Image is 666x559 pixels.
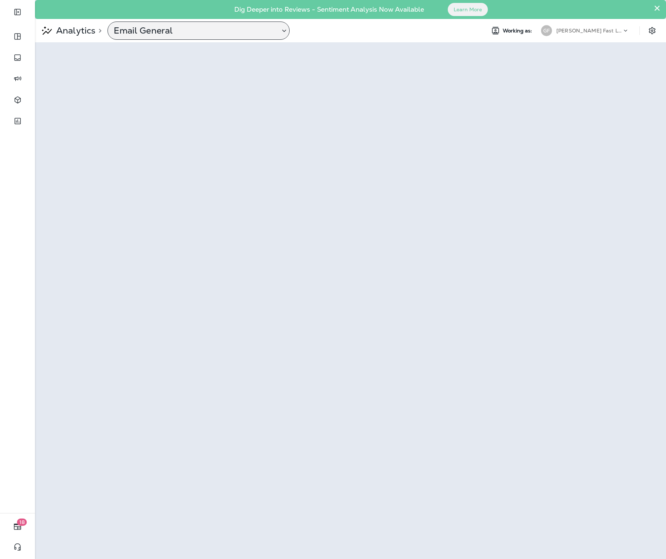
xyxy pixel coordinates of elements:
[95,28,102,34] p: >
[556,28,622,34] p: [PERSON_NAME] Fast Lube dba [PERSON_NAME]
[541,25,552,36] div: GF
[7,5,28,19] button: Expand Sidebar
[448,3,488,16] button: Learn More
[654,2,661,14] button: Close
[503,28,534,34] span: Working as:
[7,519,28,534] button: 18
[213,8,445,11] p: Dig Deeper into Reviews - Sentiment Analysis Now Available
[646,24,659,37] button: Settings
[114,25,274,36] p: Email General
[17,519,27,526] span: 18
[53,25,95,36] p: Analytics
